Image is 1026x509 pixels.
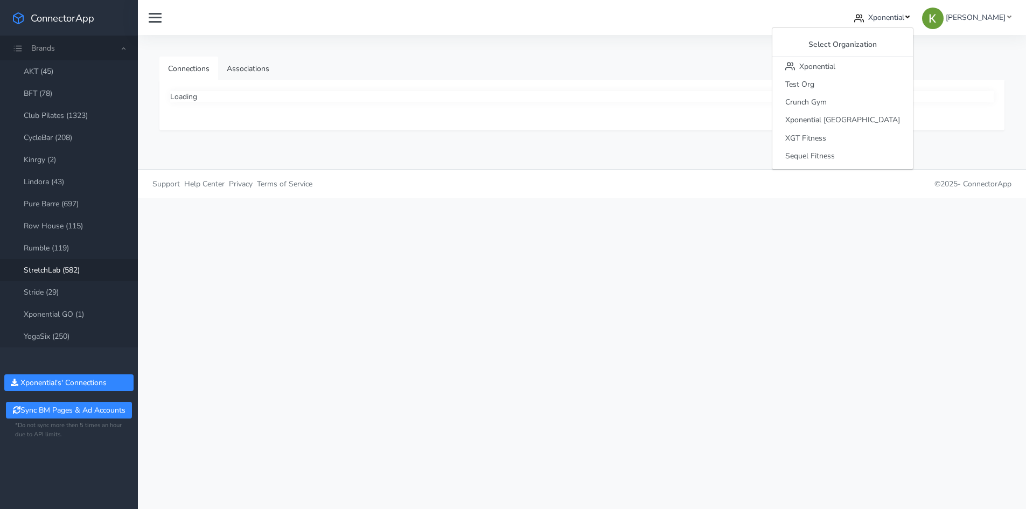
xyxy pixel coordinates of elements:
span: Xponential [799,61,835,72]
span: Test Org [785,79,814,89]
span: Xponential [GEOGRAPHIC_DATA] [785,115,900,125]
span: Sequel Fitness [785,151,835,161]
img: Kristine Lee [922,8,944,29]
small: *Do not sync more then 5 times an hour due to API limits. [15,421,123,440]
span: [PERSON_NAME] [946,12,1006,23]
button: Sync BM Pages & Ad Accounts [6,402,131,419]
a: Associations [218,57,278,81]
div: Select Organization [772,32,913,57]
span: Support [152,179,180,189]
span: Brands [31,43,55,53]
p: © 2025 - [590,178,1012,190]
a: [PERSON_NAME] [918,8,1015,27]
a: Xponential [850,8,914,27]
span: Privacy [229,179,253,189]
button: Xponential's' Connections [4,374,134,391]
span: Help Center [184,179,225,189]
span: ConnectorApp [31,11,94,25]
a: Connections [159,57,218,81]
span: XGT Fitness [785,133,826,143]
span: Terms of Service [257,179,312,189]
span: ConnectorApp [963,179,1011,189]
span: Xponential [868,12,904,23]
div: Loading [170,91,994,102]
span: Crunch Gym [785,97,827,107]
